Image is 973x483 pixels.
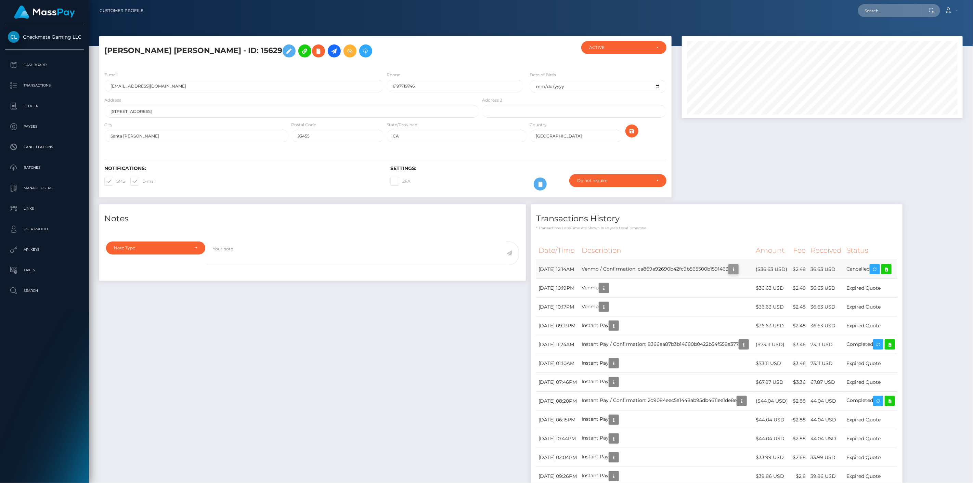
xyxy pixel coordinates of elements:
[104,213,521,225] h4: Notes
[536,260,579,279] td: [DATE] 12:14AM
[579,260,753,279] td: Venmo / Confirmation: ca869e92690b42fc9b565500b1591463
[8,142,81,152] p: Cancellations
[536,241,579,260] th: Date/Time
[844,373,897,392] td: Expired Quote
[790,279,808,298] td: $2.48
[844,392,897,410] td: Completed
[328,44,341,57] a: Initiate Payout
[5,56,84,74] a: Dashboard
[844,429,897,448] td: Expired Quote
[844,354,897,373] td: Expired Quote
[8,245,81,255] p: API Keys
[753,335,790,354] td: ($73.11 USD)
[589,45,651,50] div: ACTIVE
[8,80,81,91] p: Transactions
[390,177,411,186] label: 2FA
[8,31,20,43] img: Checkmate Gaming LLC
[5,221,84,238] a: User Profile
[790,448,808,467] td: $2.68
[808,392,844,410] td: 44.04 USD
[530,122,547,128] label: Country
[844,298,897,316] td: Expired Quote
[8,162,81,173] p: Batches
[482,97,502,103] label: Address 2
[5,139,84,156] a: Cancellations
[808,354,844,373] td: 73.11 USD
[808,241,844,260] th: Received
[536,298,579,316] td: [DATE] 10:17PM
[5,34,84,40] span: Checkmate Gaming LLC
[790,373,808,392] td: $3.36
[844,335,897,354] td: Completed
[579,279,753,298] td: Venmo
[536,316,579,335] td: [DATE] 09:13PM
[14,5,75,19] img: MassPay Logo
[5,282,84,299] a: Search
[530,72,556,78] label: Date of Birth
[579,298,753,316] td: Venmo
[5,241,84,258] a: API Keys
[808,316,844,335] td: 36.63 USD
[536,392,579,410] td: [DATE] 08:20PM
[790,354,808,373] td: $3.46
[790,298,808,316] td: $2.48
[844,316,897,335] td: Expired Quote
[577,178,651,183] div: Do not require
[790,335,808,354] td: $3.46
[536,335,579,354] td: [DATE] 11:24AM
[569,174,666,187] button: Do not require
[808,260,844,279] td: 36.63 USD
[753,410,790,429] td: $44.04 USD
[579,448,753,467] td: Instant Pay
[130,177,156,186] label: E-mail
[753,298,790,316] td: $36.63 USD
[536,213,897,225] h4: Transactions History
[790,241,808,260] th: Fee
[8,183,81,193] p: Manage Users
[581,41,666,54] button: ACTIVE
[790,316,808,335] td: $2.48
[808,448,844,467] td: 33.99 USD
[808,298,844,316] td: 36.63 USD
[844,410,897,429] td: Expired Quote
[808,279,844,298] td: 36.63 USD
[104,177,125,186] label: SMS
[536,429,579,448] td: [DATE] 10:44PM
[5,159,84,176] a: Batches
[808,373,844,392] td: 67.87 USD
[104,122,113,128] label: City
[390,166,666,171] h6: Settings:
[8,265,81,275] p: Taxes
[790,260,808,279] td: $2.48
[753,354,790,373] td: $73.11 USD
[104,97,121,103] label: Address
[536,354,579,373] td: [DATE] 01:10AM
[753,241,790,260] th: Amount
[579,241,753,260] th: Description
[106,241,205,254] button: Note Type
[104,166,380,171] h6: Notifications:
[753,373,790,392] td: $67.87 USD
[579,373,753,392] td: Instant Pay
[8,286,81,296] p: Search
[8,204,81,214] p: Links
[5,77,84,94] a: Transactions
[753,316,790,335] td: $36.63 USD
[844,241,897,260] th: Status
[808,335,844,354] td: 73.11 USD
[8,224,81,234] p: User Profile
[8,121,81,132] p: Payees
[579,316,753,335] td: Instant Pay
[753,448,790,467] td: $33.99 USD
[808,429,844,448] td: 44.04 USD
[387,122,417,128] label: State/Province
[536,225,897,231] p: * Transactions date/time are shown in payee's local timezone
[5,200,84,217] a: Links
[5,97,84,115] a: Ledger
[579,429,753,448] td: Instant Pay
[753,429,790,448] td: $44.04 USD
[753,279,790,298] td: $36.63 USD
[104,41,476,61] h5: [PERSON_NAME] [PERSON_NAME] - ID: 15629
[579,410,753,429] td: Instant Pay
[536,410,579,429] td: [DATE] 06:15PM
